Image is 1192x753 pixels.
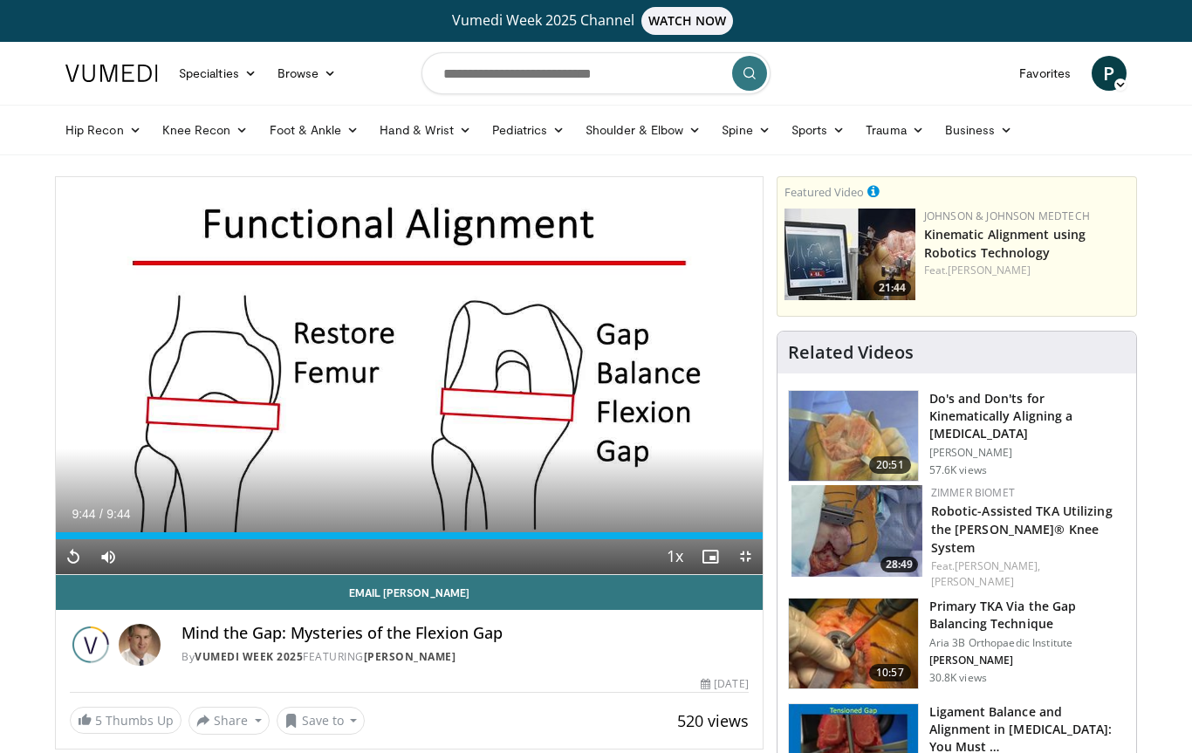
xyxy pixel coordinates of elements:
input: Search topics, interventions [421,52,771,94]
a: P [1092,56,1127,91]
img: 85482610-0380-4aae-aa4a-4a9be0c1a4f1.150x105_q85_crop-smart_upscale.jpg [784,209,915,300]
a: Johnson & Johnson MedTech [924,209,1090,223]
button: Replay [56,539,91,574]
h4: Related Videos [788,342,914,363]
a: Trauma [855,113,935,147]
a: 5 Thumbs Up [70,707,182,734]
p: [PERSON_NAME] [929,654,1126,667]
a: 21:44 [784,209,915,300]
button: Playback Rate [658,539,693,574]
a: Hand & Wrist [369,113,482,147]
span: WATCH NOW [641,7,734,35]
span: 28:49 [880,557,918,572]
span: 21:44 [873,280,911,296]
span: 5 [95,712,102,729]
a: Business [935,113,1024,147]
p: 57.6K views [929,463,987,477]
a: Email [PERSON_NAME] [56,575,763,610]
div: [DATE] [701,676,748,692]
a: Zimmer Biomet [931,485,1015,500]
a: [PERSON_NAME], [955,558,1040,573]
p: [PERSON_NAME] [929,446,1126,460]
div: Feat. [931,558,1122,590]
button: Save to [277,707,366,735]
span: 20:51 [869,456,911,474]
a: Hip Recon [55,113,152,147]
p: Aria 3B Orthopaedic Institute [929,636,1126,650]
a: 10:57 Primary TKA Via the Gap Balancing Technique Aria 3B Orthopaedic Institute [PERSON_NAME] 30.... [788,598,1126,690]
h3: Primary TKA Via the Gap Balancing Technique [929,598,1126,633]
span: / [99,507,103,521]
a: 20:51 Do's and Don'ts for Kinematically Aligning a [MEDICAL_DATA] [PERSON_NAME] 57.6K views [788,390,1126,483]
div: By FEATURING [182,649,749,665]
video-js: Video Player [56,177,763,575]
img: Avatar [119,624,161,666]
a: Kinematic Alignment using Robotics Technology [924,226,1086,261]
button: Share [188,707,270,735]
a: [PERSON_NAME] [948,263,1031,277]
span: 10:57 [869,664,911,681]
span: 520 views [677,710,749,731]
img: howell_knee_1.png.150x105_q85_crop-smart_upscale.jpg [789,391,918,482]
p: 30.8K views [929,671,987,685]
a: Foot & Ankle [259,113,370,147]
span: 9:44 [72,507,95,521]
div: Feat. [924,263,1129,278]
a: Vumedi Week 2025 ChannelWATCH NOW [68,7,1124,35]
a: 28:49 [791,485,922,577]
div: Progress Bar [56,532,763,539]
button: Enable picture-in-picture mode [693,539,728,574]
a: [PERSON_NAME] [931,574,1014,589]
a: Spine [711,113,780,147]
small: Featured Video [784,184,864,200]
button: Exit Fullscreen [728,539,763,574]
button: Mute [91,539,126,574]
a: Favorites [1009,56,1081,91]
a: Robotic-Assisted TKA Utilizing the [PERSON_NAME]® Knee System [931,503,1113,556]
a: Pediatrics [482,113,575,147]
a: Shoulder & Elbow [575,113,711,147]
a: Vumedi Week 2025 [195,649,303,664]
a: Knee Recon [152,113,259,147]
img: 761519_3.png.150x105_q85_crop-smart_upscale.jpg [789,599,918,689]
img: VuMedi Logo [65,65,158,82]
a: Browse [267,56,347,91]
span: 9:44 [106,507,130,521]
img: 8628d054-67c0-4db7-8e0b-9013710d5e10.150x105_q85_crop-smart_upscale.jpg [791,485,922,577]
a: [PERSON_NAME] [364,649,456,664]
h3: Do's and Don'ts for Kinematically Aligning a [MEDICAL_DATA] [929,390,1126,442]
img: Vumedi Week 2025 [70,624,112,666]
h4: Mind the Gap: Mysteries of the Flexion Gap [182,624,749,643]
a: Sports [781,113,856,147]
a: Specialties [168,56,267,91]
